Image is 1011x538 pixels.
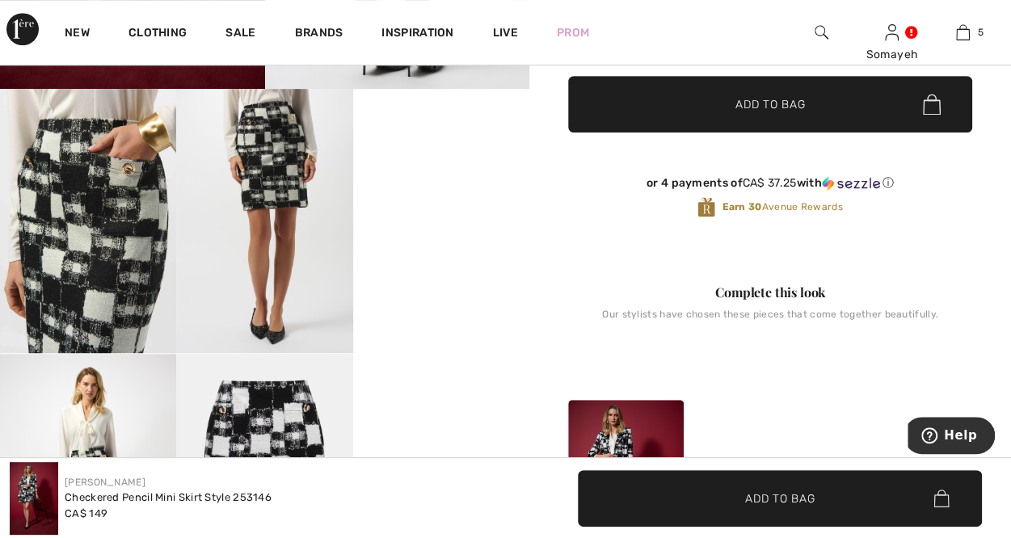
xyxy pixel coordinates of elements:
a: Sign In [885,24,899,40]
div: or 4 payments of with [568,176,972,191]
video: Your browser does not support the video tag. [353,89,529,177]
span: Add to Bag [735,96,805,113]
img: My Bag [956,23,970,42]
a: Live [493,24,518,41]
img: Sezzle [822,176,880,191]
a: [PERSON_NAME] [65,477,145,488]
button: Add to Bag [578,470,982,527]
img: search the website [815,23,828,42]
img: 1ère Avenue [6,13,39,45]
div: Our stylists have chosen these pieces that come together beautifully. [568,309,972,333]
span: Add to Bag [745,490,815,506]
span: CA$ 149 [65,507,107,519]
a: 5 [928,23,997,42]
img: Checkered Pencil Mini Skirt Style 253146. 4 [176,89,352,353]
span: CA$ 37.25 [743,176,797,190]
iframe: Opens a widget where you can find more information [908,417,995,457]
a: Clothing [128,26,187,43]
div: Checkered Pencil Mini Skirt Style 253146 [65,490,272,506]
button: Add to Bag [568,76,972,132]
img: Checkered Pencil Mini Skirt Style 253146 [10,462,58,535]
a: Brands [295,26,343,43]
img: Avenue Rewards [697,196,715,218]
span: 5 [978,25,984,40]
span: Inspiration [381,26,453,43]
a: Sale [225,26,255,43]
strong: Earn 30 [722,201,761,212]
a: New [65,26,90,43]
img: Bag.svg [933,490,949,507]
span: Avenue Rewards [722,200,842,214]
div: or 4 payments ofCA$ 37.25withSezzle Click to learn more about Sezzle [568,176,972,196]
div: Somayeh [857,46,927,63]
a: Prom [557,24,589,41]
div: Complete this look [568,283,972,302]
img: My Info [885,23,899,42]
img: Bag.svg [923,94,941,115]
